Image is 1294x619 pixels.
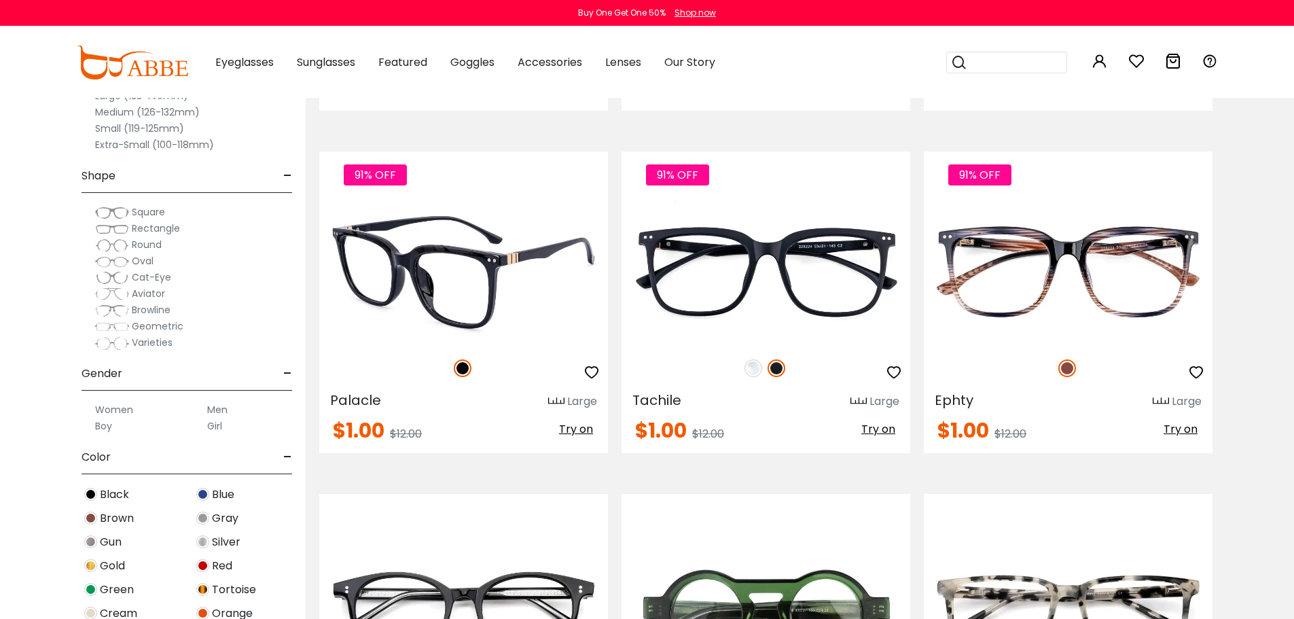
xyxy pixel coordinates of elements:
span: Lenses [605,54,641,70]
img: Gun [84,535,97,548]
div: Large [869,393,899,410]
button: Try on [1160,421,1202,438]
span: Tachile [632,391,681,410]
span: Palacle [330,391,381,410]
img: Gold [84,559,97,572]
span: $6.00 [697,84,726,99]
label: Men [207,402,228,418]
div: Large [567,393,597,410]
span: - [283,441,292,474]
span: Varieties [132,336,173,349]
img: Brown Ephty - Plastic ,Universal Bridge Fit [924,200,1212,345]
span: Round [132,238,162,251]
span: - [283,160,292,192]
span: Our Story [664,54,715,70]
span: Black [100,487,129,503]
span: 91% OFF [646,164,709,185]
span: Accessories [518,54,582,70]
button: Try on [857,421,899,438]
span: Goggles [450,54,495,70]
span: - [283,357,292,390]
span: Rectangle [132,222,180,235]
span: Red [212,558,232,574]
span: Sunglasses [297,54,355,70]
span: Brown [100,510,134,527]
img: Oval.png [95,255,129,268]
span: Color [82,441,111,474]
img: Black [454,359,471,377]
button: Try on [555,421,597,438]
img: Square.png [95,206,129,219]
span: Geometric [132,319,183,333]
span: $12.00 [692,426,724,442]
span: 91% OFF [344,164,407,185]
span: Square [132,205,165,219]
img: Tortoise [196,583,209,596]
span: $12.00 [390,426,422,442]
img: Brown [84,512,97,525]
span: Browline [132,303,170,317]
img: Varieties.png [95,336,129,351]
span: Gun [100,534,122,550]
img: Matte Black [768,359,785,377]
span: Blue [212,487,234,503]
span: Gender [82,357,122,390]
img: Clear [744,359,762,377]
img: Matte-black Tachile - Plastic ,Universal Bridge Fit [622,200,910,345]
img: abbeglasses.com [77,46,188,79]
span: 91% OFF [948,164,1011,185]
a: Shop now [668,7,716,18]
img: Rectangle.png [95,222,129,236]
label: Boy [95,418,112,434]
span: Green [100,582,134,598]
div: Large [1172,393,1202,410]
img: Round.png [95,238,129,252]
span: Featured [378,54,427,70]
span: Tortoise [212,582,256,598]
img: Gray [196,512,209,525]
span: Cat-Eye [132,270,171,284]
img: size ruler [1153,397,1169,407]
span: $1.00 [333,416,384,445]
img: Black [84,488,97,501]
img: Aviator.png [95,287,129,301]
span: Try on [1164,421,1198,437]
span: Try on [861,421,895,437]
div: Shop now [675,7,716,19]
span: Gold [100,558,125,574]
img: Black Palacle - Plastic ,Universal Bridge Fit [319,200,608,345]
img: Green [84,583,97,596]
label: Girl [207,418,222,434]
img: Red [196,559,209,572]
img: Brown [1058,359,1076,377]
label: Women [95,402,133,418]
img: Blue [196,488,209,501]
span: Shape [82,160,115,192]
span: Aviator [132,287,165,300]
span: $1.00 [635,416,687,445]
img: Browline.png [95,304,129,317]
span: Gray [212,510,238,527]
span: Silver [212,534,240,550]
img: size ruler [548,397,564,407]
label: Small (119-125mm) [95,120,184,137]
span: $6.00 [395,84,424,99]
span: $12.00 [994,426,1026,442]
div: Buy One Get One 50% [578,7,666,19]
img: Silver [196,535,209,548]
label: Extra-Small (100-118mm) [95,137,214,153]
span: Ephty [935,391,973,410]
img: Geometric.png [95,320,129,334]
span: Eyeglasses [215,54,274,70]
img: size ruler [850,397,867,407]
span: Oval [132,254,154,268]
span: Try on [559,421,593,437]
img: Cat-Eye.png [95,271,129,285]
label: Medium (126-132mm) [95,104,200,120]
span: $1.00 [937,416,989,445]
